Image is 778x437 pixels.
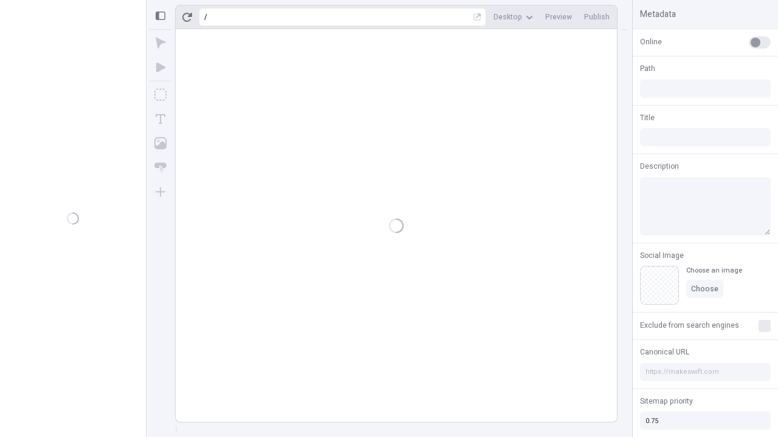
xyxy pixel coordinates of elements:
[640,396,693,407] span: Sitemap priority
[150,157,171,178] button: Button
[150,84,171,106] button: Box
[691,284,718,294] span: Choose
[545,12,572,22] span: Preview
[489,8,538,26] button: Desktop
[584,12,610,22] span: Publish
[686,266,742,275] div: Choose an image
[494,12,522,22] span: Desktop
[640,347,689,357] span: Canonical URL
[640,320,739,331] span: Exclude from search engines
[640,112,655,123] span: Title
[150,108,171,130] button: Text
[579,8,614,26] button: Publish
[640,161,679,172] span: Description
[640,250,684,261] span: Social Image
[640,63,655,74] span: Path
[640,36,662,47] span: Online
[540,8,577,26] button: Preview
[204,12,207,22] div: /
[150,132,171,154] button: Image
[640,363,771,381] input: https://makeswift.com
[686,280,723,298] button: Choose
